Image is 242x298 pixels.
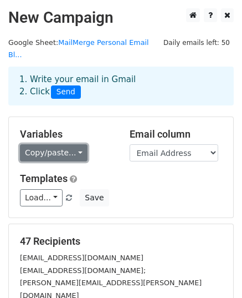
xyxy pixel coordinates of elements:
[20,266,146,275] small: [EMAIL_ADDRESS][DOMAIN_NAME];
[20,235,222,248] h5: 47 Recipients
[130,128,223,140] h5: Email column
[51,85,81,99] span: Send
[8,38,149,59] a: MailMerge Personal Email Bl...
[187,245,242,298] iframe: Chat Widget
[20,173,68,184] a: Templates
[11,73,231,99] div: 1. Write your email in Gmail 2. Click
[8,38,149,59] small: Google Sheet:
[8,8,234,27] h2: New Campaign
[159,38,234,47] a: Daily emails left: 50
[20,189,63,206] a: Load...
[80,189,109,206] button: Save
[159,37,234,49] span: Daily emails left: 50
[20,254,143,262] small: [EMAIL_ADDRESS][DOMAIN_NAME]
[20,128,113,140] h5: Variables
[20,144,87,161] a: Copy/paste...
